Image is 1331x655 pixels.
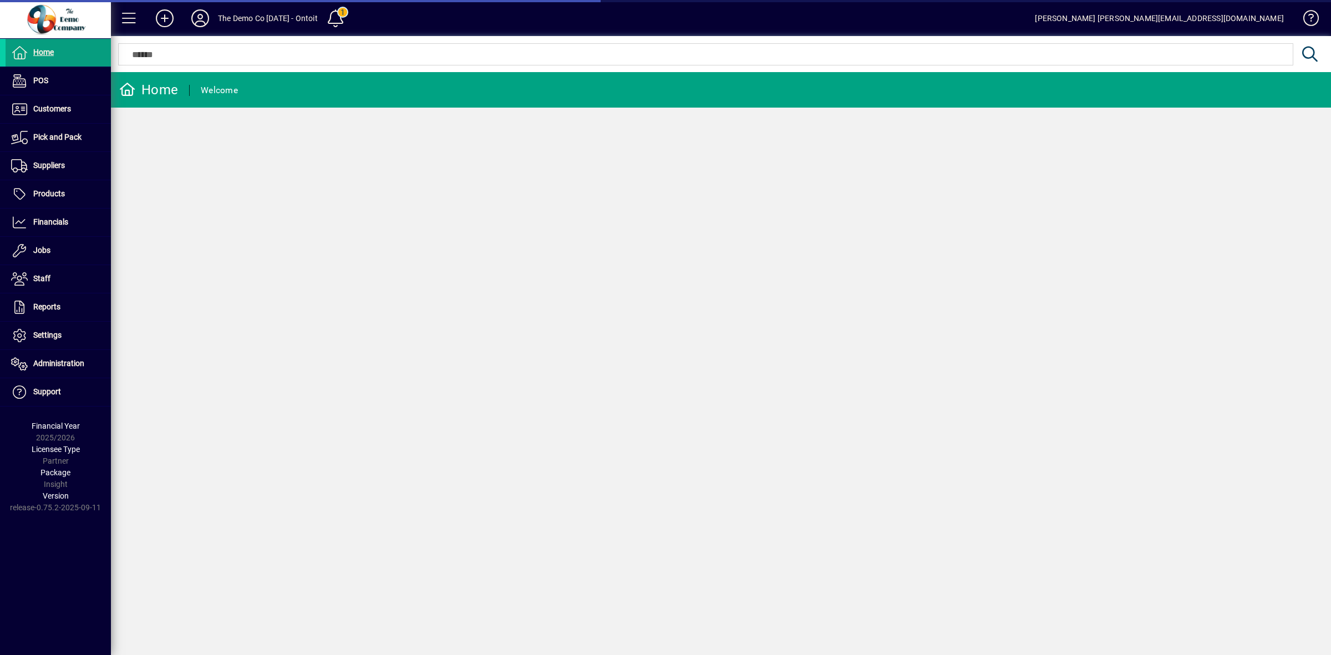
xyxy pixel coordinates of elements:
[201,82,238,99] div: Welcome
[147,8,182,28] button: Add
[6,237,111,265] a: Jobs
[1035,9,1284,27] div: [PERSON_NAME] [PERSON_NAME][EMAIL_ADDRESS][DOMAIN_NAME]
[6,95,111,123] a: Customers
[33,359,84,368] span: Administration
[182,8,218,28] button: Profile
[33,48,54,57] span: Home
[33,274,50,283] span: Staff
[40,468,70,477] span: Package
[6,265,111,293] a: Staff
[32,422,80,430] span: Financial Year
[6,67,111,95] a: POS
[33,387,61,396] span: Support
[33,302,60,311] span: Reports
[6,152,111,180] a: Suppliers
[1295,2,1317,38] a: Knowledge Base
[43,491,69,500] span: Version
[33,217,68,226] span: Financials
[33,133,82,141] span: Pick and Pack
[218,9,318,27] div: The Demo Co [DATE] - Ontoit
[6,180,111,208] a: Products
[6,322,111,349] a: Settings
[119,81,178,99] div: Home
[6,350,111,378] a: Administration
[33,161,65,170] span: Suppliers
[6,293,111,321] a: Reports
[6,378,111,406] a: Support
[6,124,111,151] a: Pick and Pack
[32,445,80,454] span: Licensee Type
[33,331,62,339] span: Settings
[33,76,48,85] span: POS
[33,246,50,255] span: Jobs
[33,189,65,198] span: Products
[33,104,71,113] span: Customers
[6,209,111,236] a: Financials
